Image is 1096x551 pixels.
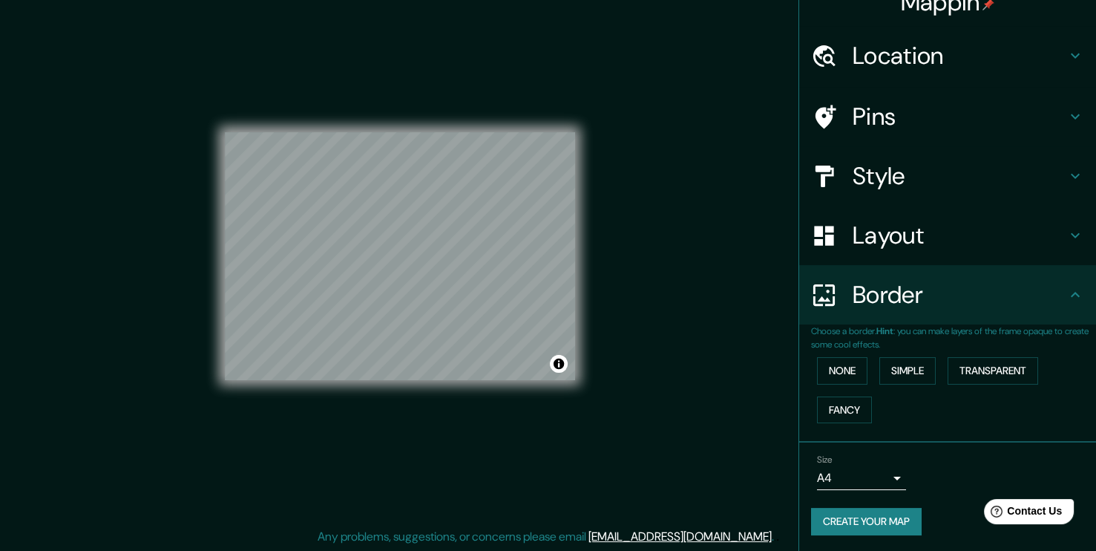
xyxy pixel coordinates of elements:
[853,41,1066,71] h4: Location
[817,466,906,490] div: A4
[948,357,1038,385] button: Transparent
[964,493,1080,535] iframe: Help widget launcher
[225,132,575,380] canvas: Map
[853,102,1066,131] h4: Pins
[774,528,776,546] div: .
[817,397,872,424] button: Fancy
[853,280,1066,310] h4: Border
[853,221,1066,250] h4: Layout
[799,206,1096,265] div: Layout
[588,529,772,544] a: [EMAIL_ADDRESS][DOMAIN_NAME]
[799,26,1096,85] div: Location
[879,357,936,385] button: Simple
[799,146,1096,206] div: Style
[776,528,779,546] div: .
[817,454,833,466] label: Size
[550,355,568,373] button: Toggle attribution
[811,325,1096,351] p: Choose a border. : you can make layers of the frame opaque to create some cool effects.
[876,325,893,337] b: Hint
[817,357,867,385] button: None
[318,528,774,546] p: Any problems, suggestions, or concerns please email .
[799,265,1096,325] div: Border
[853,161,1066,191] h4: Style
[811,508,922,535] button: Create your map
[799,87,1096,146] div: Pins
